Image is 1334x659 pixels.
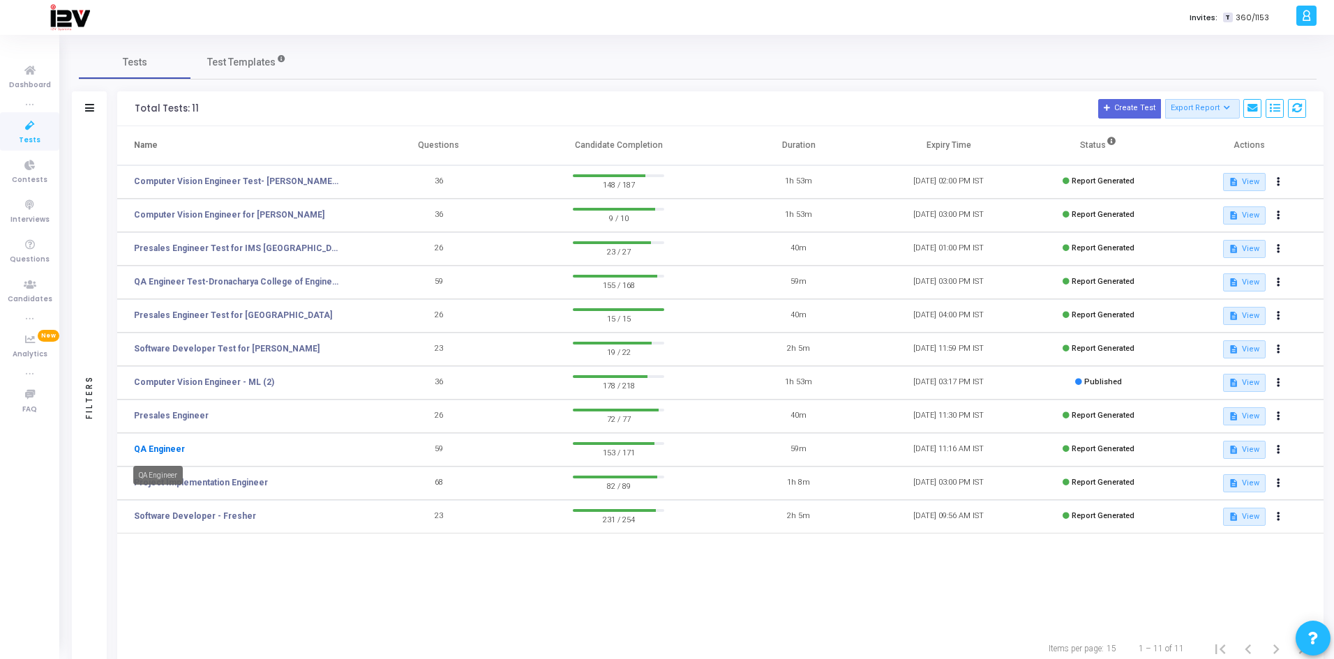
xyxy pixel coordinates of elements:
[1223,13,1232,23] span: T
[1229,378,1238,388] mat-icon: description
[1084,377,1122,386] span: Published
[364,126,514,165] th: Questions
[1223,206,1266,225] button: View
[364,333,514,366] td: 23
[134,510,256,522] a: Software Developer - Fresher
[573,445,664,459] span: 153 / 171
[1049,642,1104,655] div: Items per page:
[874,266,1024,299] td: [DATE] 03:00 PM IST
[724,199,874,232] td: 1h 53m
[22,404,37,416] span: FAQ
[1229,411,1238,421] mat-icon: description
[1098,99,1161,119] button: Create Test
[1174,126,1324,165] th: Actions
[1072,277,1134,286] span: Report Generated
[83,320,96,474] div: Filters
[134,175,339,188] a: Computer Vision Engineer Test- [PERSON_NAME][GEOGRAPHIC_DATA]
[874,232,1024,266] td: [DATE] 01:00 PM IST
[364,400,514,433] td: 26
[1190,12,1217,24] label: Invites:
[724,299,874,333] td: 40m
[573,177,664,191] span: 148 / 187
[364,467,514,500] td: 68
[50,3,90,31] img: logo
[724,400,874,433] td: 40m
[1024,126,1174,165] th: Status
[514,126,724,165] th: Candidate Completion
[573,211,664,225] span: 9 / 10
[1072,344,1134,353] span: Report Generated
[724,366,874,400] td: 1h 53m
[134,242,339,255] a: Presales Engineer Test for IMS [GEOGRAPHIC_DATA]
[724,126,874,165] th: Duration
[874,400,1024,433] td: [DATE] 11:30 PM IST
[1165,99,1240,119] button: Export Report
[724,433,874,467] td: 59m
[573,378,664,392] span: 178 / 218
[573,512,664,526] span: 231 / 254
[13,349,47,361] span: Analytics
[1223,273,1266,291] button: View
[8,294,52,305] span: Candidates
[9,79,51,91] span: Dashboard
[724,232,874,266] td: 40m
[1236,12,1269,24] span: 360/1153
[874,433,1024,467] td: [DATE] 11:16 AM IST
[1139,642,1184,655] div: 1 – 11 of 11
[364,266,514,299] td: 59
[1107,642,1116,655] div: 15
[724,467,874,500] td: 1h 8m
[123,55,147,70] span: Tests
[1072,411,1134,420] span: Report Generated
[724,165,874,199] td: 1h 53m
[1223,340,1266,358] button: View
[19,135,40,146] span: Tests
[874,165,1024,199] td: [DATE] 02:00 PM IST
[38,330,59,342] span: New
[874,199,1024,232] td: [DATE] 03:00 PM IST
[133,466,183,485] div: QA Engineer
[573,478,664,492] span: 82 / 89
[134,476,268,489] a: Project Implementation Engineer
[724,500,874,533] td: 2h 5m
[1072,243,1134,252] span: Report Generated
[1223,173,1266,191] button: View
[573,344,664,358] span: 19 / 22
[874,500,1024,533] td: [DATE] 09:56 AM IST
[134,443,185,455] a: QA Engineer
[1229,244,1238,254] mat-icon: description
[874,467,1024,500] td: [DATE] 03:00 PM IST
[134,309,332,321] a: Presales Engineer Test for [GEOGRAPHIC_DATA]
[1229,344,1238,354] mat-icon: description
[1223,508,1266,526] button: View
[1229,177,1238,187] mat-icon: description
[134,409,209,422] a: Presales Engineer
[874,366,1024,400] td: [DATE] 03:17 PM IST
[364,299,514,333] td: 26
[874,299,1024,333] td: [DATE] 04:00 PM IST
[364,500,514,533] td: 23
[134,376,274,388] a: Computer Vision Engineer - ML (2)
[573,311,664,325] span: 15 / 15
[1072,210,1134,219] span: Report Generated
[874,126,1024,165] th: Expiry Time
[573,278,664,291] span: 155 / 168
[1223,441,1266,459] button: View
[1229,512,1238,522] mat-icon: description
[1229,445,1238,455] mat-icon: description
[134,209,324,221] a: Computer Vision Engineer for [PERSON_NAME]
[207,55,276,70] span: Test Templates
[1072,511,1134,520] span: Report Generated
[134,342,320,355] a: Software Developer Test for [PERSON_NAME]
[364,199,514,232] td: 36
[1072,176,1134,185] span: Report Generated
[573,244,664,258] span: 23 / 27
[364,433,514,467] td: 59
[1072,478,1134,487] span: Report Generated
[1223,240,1266,258] button: View
[724,333,874,366] td: 2h 5m
[1229,278,1238,287] mat-icon: description
[135,103,199,114] div: Total Tests: 11
[1072,310,1134,319] span: Report Generated
[364,165,514,199] td: 36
